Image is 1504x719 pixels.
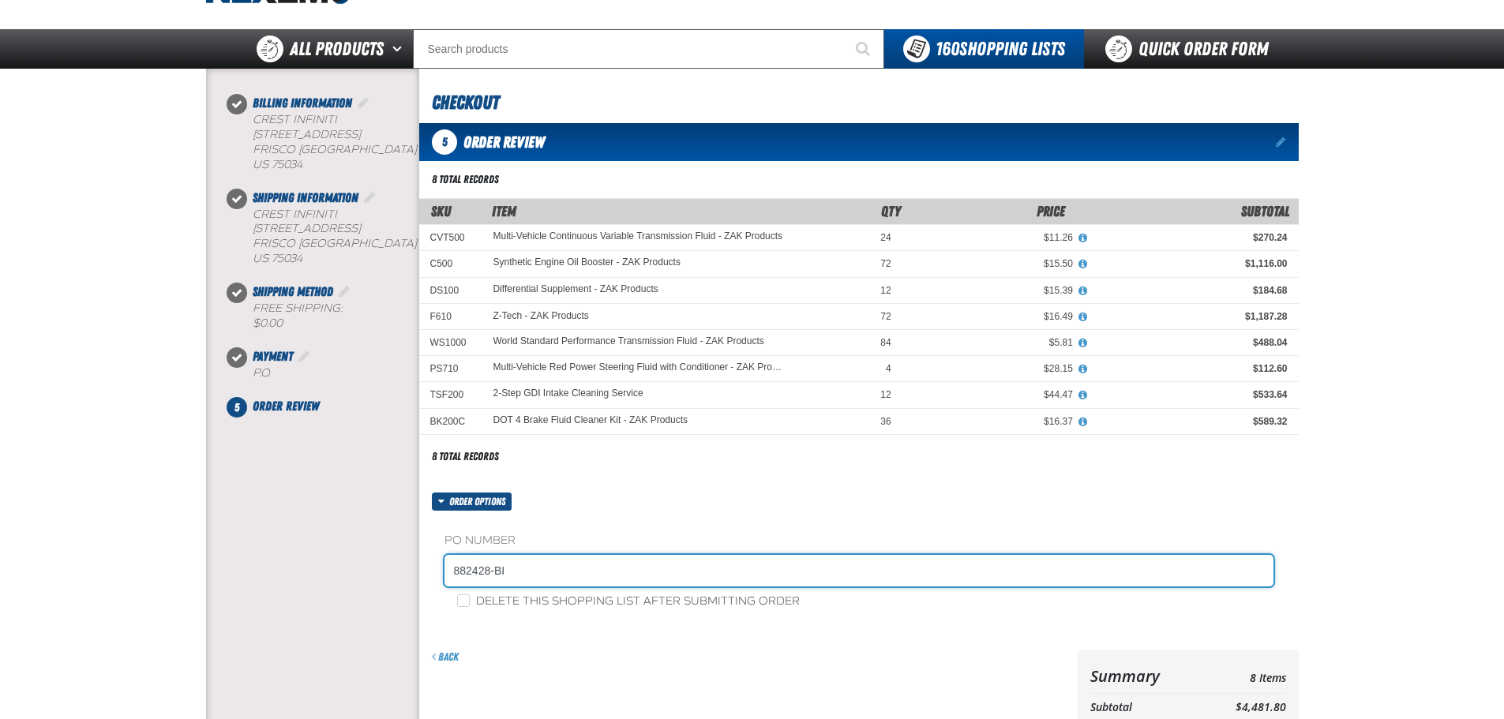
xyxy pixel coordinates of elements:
[1073,257,1093,271] button: View All Prices for Synthetic Engine Oil Booster - ZAK Products
[1095,336,1288,349] div: $488.04
[225,94,419,416] nav: Checkout steps. Current step is Order Review. Step 5 of 5
[237,94,419,189] li: Billing Information. Step 1 of 5. Completed
[493,231,783,242] a: Multi-Vehicle Continuous Variable Transmission Fluid - ZAK Products
[1276,137,1288,148] a: Edit items
[1192,697,1285,718] td: $4,481.80
[432,449,499,464] div: 8 total records
[336,284,352,299] a: Edit Shipping Method
[1095,310,1288,323] div: $1,187.28
[1073,336,1093,350] button: View All Prices for World Standard Performance Transmission Fluid - ZAK Products
[913,362,1073,375] div: $28.15
[253,143,295,156] span: FRISCO
[237,347,419,397] li: Payment. Step 4 of 5. Completed
[253,349,293,364] span: Payment
[913,310,1073,323] div: $16.49
[1095,388,1288,401] div: $533.64
[253,252,268,265] span: US
[431,203,451,219] a: SKU
[432,172,499,187] div: 8 total records
[493,336,764,347] a: World Standard Performance Transmission Fluid - ZAK Products
[1073,231,1093,245] button: View All Prices for Multi-Vehicle Continuous Variable Transmission Fluid - ZAK Products
[936,38,959,60] strong: 160
[272,158,302,171] bdo: 75034
[1073,388,1093,403] button: View All Prices for 2-Step GDI Intake Cleaning Service
[1095,231,1288,244] div: $270.24
[1090,697,1193,718] th: Subtotal
[432,492,512,511] button: Order options
[296,349,312,364] a: Edit Payment
[880,285,891,296] span: 12
[253,128,361,141] span: [STREET_ADDRESS]
[913,336,1073,349] div: $5.81
[432,650,459,663] a: Back
[298,143,417,156] span: [GEOGRAPHIC_DATA]
[355,95,371,110] a: Edit Billing Information
[432,129,457,155] span: 5
[1073,415,1093,429] button: View All Prices for DOT 4 Brake Fluid Cleaner Kit - ZAK Products
[290,35,384,63] span: All Products
[1192,662,1285,690] td: 8 Items
[413,29,884,69] input: Search
[432,92,499,114] span: Checkout
[493,284,658,295] a: Differential Supplement - ZAK Products
[1037,203,1065,219] span: Price
[1095,362,1288,375] div: $112.60
[253,158,268,171] span: US
[493,362,787,373] a: Multi-Vehicle Red Power Steering Fluid with Conditioner - ZAK Products
[419,382,482,408] td: TSF200
[880,416,891,427] span: 36
[253,113,337,126] span: Crest Infiniti
[253,208,337,221] span: Crest Infiniti
[913,257,1073,270] div: $15.50
[493,257,681,268] a: Synthetic Engine Oil Booster - ZAK Products
[1095,415,1288,428] div: $589.32
[457,594,470,607] input: Delete this shopping list after submitting order
[419,303,482,329] td: F610
[1073,362,1093,376] button: View All Prices for Multi-Vehicle Red Power Steering Fluid with Conditioner - ZAK Products
[237,397,419,416] li: Order Review. Step 5 of 5. Not Completed
[237,189,419,283] li: Shipping Information. Step 2 of 5. Completed
[237,283,419,347] li: Shipping Method. Step 3 of 5. Completed
[880,311,891,322] span: 72
[1095,284,1288,297] div: $184.68
[886,363,891,374] span: 4
[253,316,283,330] strong: $0.00
[387,29,413,69] button: Open All Products pages
[492,203,516,219] span: Item
[419,408,482,434] td: BK200C
[253,399,319,414] span: Order Review
[253,95,352,110] span: Billing Information
[1095,257,1288,270] div: $1,116.00
[913,284,1073,297] div: $15.39
[493,415,688,426] a: DOT 4 Brake Fluid Cleaner Kit - ZAK Products
[493,388,643,399] a: 2-Step GDI Intake Cleaning Service
[227,397,247,418] span: 5
[463,133,545,152] span: Order Review
[444,534,1273,549] label: PO Number
[1073,310,1093,324] button: View All Prices for Z-Tech - ZAK Products
[253,222,361,235] span: [STREET_ADDRESS]
[419,251,482,277] td: C500
[881,203,901,219] span: Qty
[493,310,589,321] a: Z-Tech - ZAK Products
[457,594,800,609] label: Delete this shopping list after submitting order
[845,29,884,69] button: Start Searching
[884,29,1084,69] button: You have 160 Shopping Lists. Open to view details
[913,388,1073,401] div: $44.47
[449,492,512,511] span: Order options
[1241,203,1289,219] span: Subtotal
[913,415,1073,428] div: $16.37
[936,38,1065,60] span: Shopping Lists
[880,389,891,400] span: 12
[1073,284,1093,298] button: View All Prices for Differential Supplement - ZAK Products
[1090,662,1193,690] th: Summary
[253,301,419,331] div: Free Shipping:
[298,237,417,250] span: [GEOGRAPHIC_DATA]
[362,190,377,205] a: Edit Shipping Information
[253,366,419,381] div: P.O.
[419,356,482,382] td: PS710
[419,330,482,356] td: WS1000
[880,258,891,269] span: 72
[419,225,482,251] td: CVT500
